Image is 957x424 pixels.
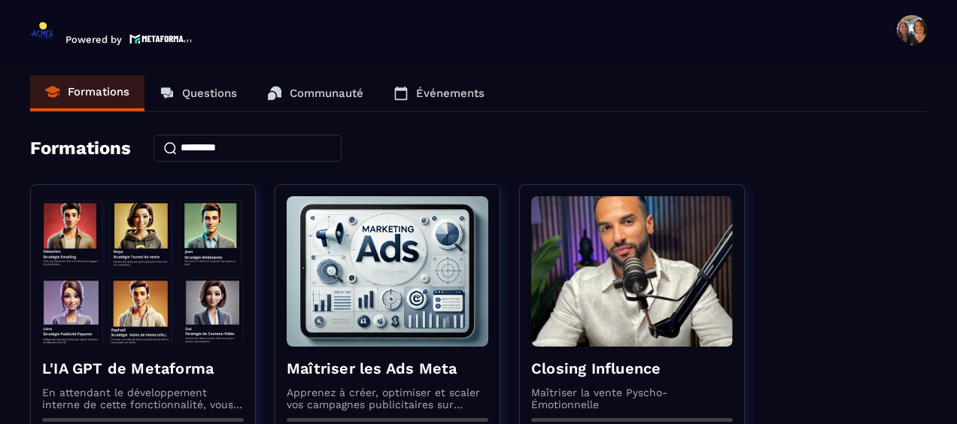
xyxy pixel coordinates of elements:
[287,196,488,347] img: formation-background
[182,86,237,100] p: Questions
[290,86,363,100] p: Communauté
[531,386,733,410] p: Maîtriser la vente Pyscho-Émotionnelle
[378,75,500,111] a: Événements
[68,85,129,98] p: Formations
[287,386,488,410] p: Apprenez à créer, optimiser et scaler vos campagnes publicitaires sur Facebook et Instagram.
[531,196,733,347] img: formation-background
[252,75,378,111] a: Communauté
[144,75,252,111] a: Questions
[65,34,122,45] p: Powered by
[129,32,193,45] img: logo
[30,21,54,45] img: logo-branding
[42,358,244,379] h4: L'IA GPT de Metaforma
[42,386,244,410] p: En attendant le développement interne de cette fonctionnalité, vous pouvez déjà l’utiliser avec C...
[30,75,144,111] a: Formations
[42,196,244,347] img: formation-background
[531,358,733,379] h4: Closing Influence
[416,86,485,100] p: Événements
[287,358,488,379] h4: Maîtriser les Ads Meta
[30,138,131,159] h4: Formations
